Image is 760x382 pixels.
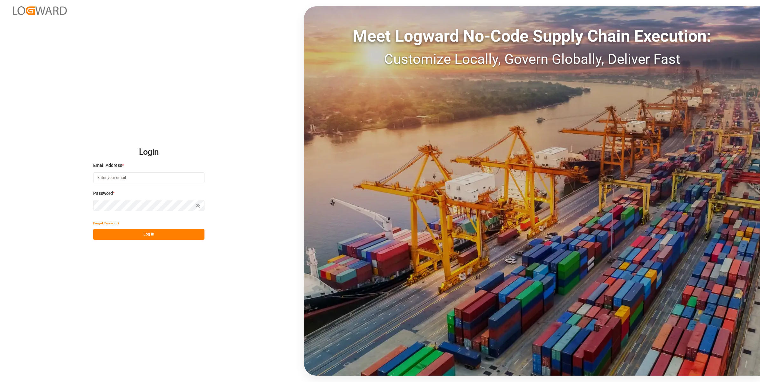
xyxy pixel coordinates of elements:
div: Customize Locally, Govern Globally, Deliver Fast [304,49,760,70]
button: Log In [93,229,204,240]
span: Email Address [93,162,122,169]
input: Enter your email [93,172,204,183]
div: Meet Logward No-Code Supply Chain Execution: [304,24,760,49]
span: Password [93,190,113,197]
button: Forgot Password? [93,218,119,229]
img: Logward_new_orange.png [13,6,67,15]
h2: Login [93,142,204,162]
